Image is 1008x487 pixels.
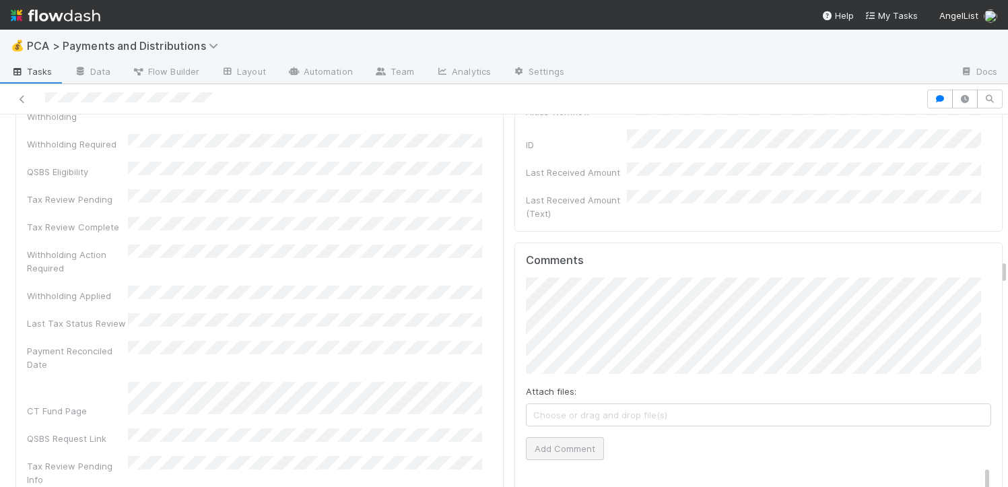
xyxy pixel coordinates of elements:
span: Flow Builder [132,65,199,78]
div: Last Received Amount [526,166,627,179]
div: Withholding Required [27,137,128,151]
h5: Comments [526,254,991,267]
img: logo-inverted-e16ddd16eac7371096b0.svg [11,4,100,27]
span: 💰 [11,40,24,51]
div: QSBS Eligibility [27,165,128,178]
span: Choose or drag and drop file(s) [527,404,990,426]
div: Withholding Applied [27,289,128,302]
div: ID [526,138,627,152]
a: Team [364,62,425,84]
div: CT Fund Page [27,404,128,418]
a: Data [63,62,121,84]
span: Tasks [11,65,53,78]
div: Last Received Amount (Text) [526,193,627,220]
div: Withholding Action Required [27,248,128,275]
a: Automation [277,62,364,84]
div: Tax Review Pending [27,193,128,206]
span: My Tasks [865,10,918,21]
a: My Tasks [865,9,918,22]
div: Help [821,9,854,22]
div: Last Tax Status Review [27,317,128,330]
a: Analytics [425,62,502,84]
img: avatar_e7d5656d-bda2-4d83-89d6-b6f9721f96bd.png [984,9,997,23]
span: AngelList [939,10,978,21]
label: Attach files: [526,385,576,398]
div: Tax Review Complete [27,220,128,234]
div: QSBS Request Link [27,432,128,445]
span: PCA > Payments and Distributions [27,39,225,53]
div: Tax Review Pending Info [27,459,128,486]
div: Payment Reconciled Date [27,344,128,371]
a: Docs [949,62,1008,84]
a: Flow Builder [121,62,210,84]
a: Settings [502,62,575,84]
a: Layout [210,62,277,84]
button: Add Comment [526,437,604,460]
